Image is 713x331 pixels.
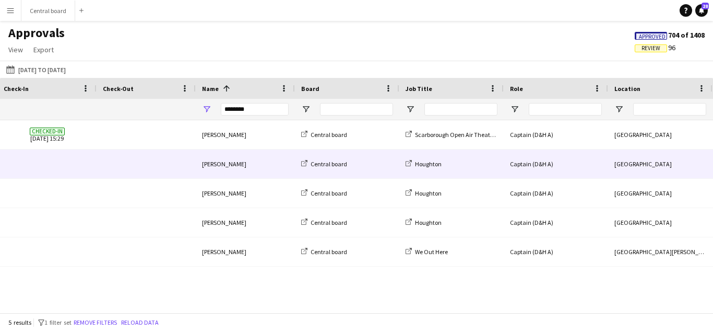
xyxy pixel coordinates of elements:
[504,237,608,266] div: Captain (D&H A)
[4,120,90,149] span: [DATE] 15:29
[406,105,415,114] button: Open Filter Menu
[614,105,624,114] button: Open Filter Menu
[641,45,660,52] span: Review
[510,85,523,93] span: Role
[196,208,295,237] div: [PERSON_NAME]
[320,103,393,116] input: Board Filter Input
[29,43,58,56] a: Export
[406,160,442,168] a: Houghton
[608,237,712,266] div: [GEOGRAPHIC_DATA][PERSON_NAME] [GEOGRAPHIC_DATA]
[702,3,709,9] span: 28
[202,85,219,93] span: Name
[415,219,442,226] span: Houghton
[504,179,608,208] div: Captain (D&H A)
[301,219,347,226] a: Central board
[695,4,708,17] a: 28
[415,160,442,168] span: Houghton
[311,219,347,226] span: Central board
[103,85,134,93] span: Check-Out
[635,43,675,52] span: 96
[504,208,608,237] div: Captain (D&H A)
[633,103,706,116] input: Location Filter Input
[406,131,519,139] a: Scarborough Open Air Theatre concerts
[119,317,161,328] button: Reload data
[608,179,712,208] div: [GEOGRAPHIC_DATA]
[504,150,608,178] div: Captain (D&H A)
[311,131,347,139] span: Central board
[196,179,295,208] div: [PERSON_NAME]
[4,43,27,56] a: View
[529,103,602,116] input: Role Filter Input
[614,85,640,93] span: Location
[30,128,65,135] span: Checked-in
[301,85,319,93] span: Board
[639,33,666,40] span: Approved
[4,85,29,93] span: Check-In
[311,248,347,256] span: Central board
[4,63,68,76] button: [DATE] to [DATE]
[311,160,347,168] span: Central board
[608,150,712,178] div: [GEOGRAPHIC_DATA]
[406,85,432,93] span: Job Title
[33,45,54,54] span: Export
[301,105,311,114] button: Open Filter Menu
[8,45,23,54] span: View
[221,103,289,116] input: Name Filter Input
[301,248,347,256] a: Central board
[415,131,519,139] span: Scarborough Open Air Theatre concerts
[301,189,347,197] a: Central board
[44,318,72,326] span: 1 filter set
[608,120,712,149] div: [GEOGRAPHIC_DATA]
[406,219,442,226] a: Houghton
[635,30,705,40] span: 704 of 1408
[72,317,119,328] button: Remove filters
[406,189,442,197] a: Houghton
[504,120,608,149] div: Captain (D&H A)
[406,248,448,256] a: We Out Here
[196,237,295,266] div: [PERSON_NAME]
[311,189,347,197] span: Central board
[424,103,497,116] input: Job Title Filter Input
[608,208,712,237] div: [GEOGRAPHIC_DATA]
[202,105,211,114] button: Open Filter Menu
[415,248,448,256] span: We Out Here
[301,160,347,168] a: Central board
[21,1,75,21] button: Central board
[415,189,442,197] span: Houghton
[196,150,295,178] div: [PERSON_NAME]
[196,120,295,149] div: [PERSON_NAME]
[301,131,347,139] a: Central board
[510,105,519,114] button: Open Filter Menu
